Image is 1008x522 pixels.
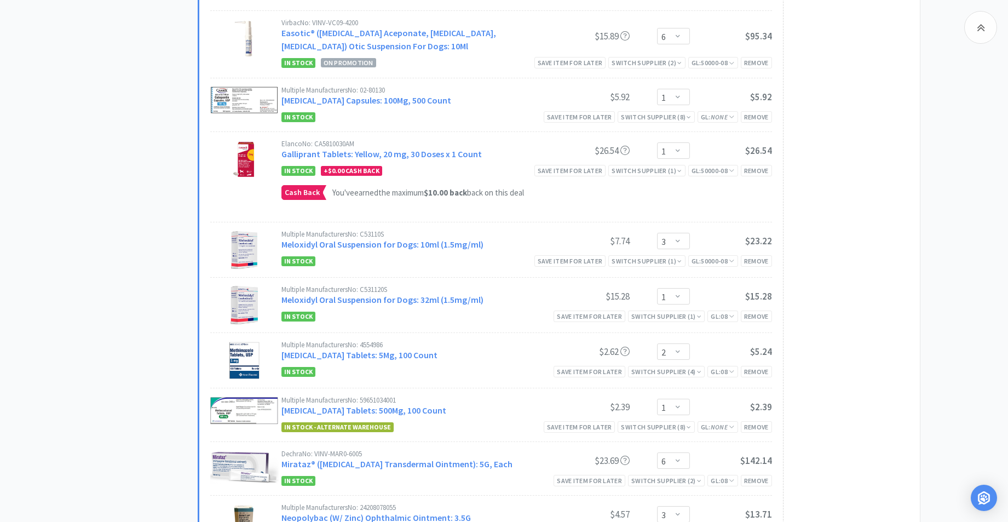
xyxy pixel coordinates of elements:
[750,346,772,358] span: $5.24
[701,423,735,431] span: GL:
[741,255,772,267] div: Remove
[231,231,257,269] img: b5ba139cdadd47e590f6a805ffc16b4d_423122.png
[701,113,735,121] span: GL:
[321,166,382,176] div: + Cash Back
[281,312,315,322] span: In Stock
[741,366,772,377] div: Remove
[281,422,394,432] span: In Stock - Alternate Warehouse
[745,508,772,520] span: $13.71
[711,423,728,431] i: None
[554,366,625,377] div: Save item for later
[612,58,682,68] div: Switch Supplier ( 2 )
[210,450,279,484] img: a78874c07f4c4205acf2b73ddde49221_405554.png
[750,401,772,413] span: $2.39
[745,30,772,42] span: $95.34
[631,366,701,377] div: Switch Supplier ( 4 )
[233,19,256,58] img: b7fbd4c985094e00a29da18aeb66bb36_34668.png
[332,187,524,198] span: You've earned the maximum back on this deal
[741,57,772,68] div: Remove
[612,165,682,176] div: Switch Supplier ( 1 )
[281,19,548,26] div: Virbac No: VINV-VC09-4200
[548,90,630,104] div: $5.92
[741,165,772,176] div: Remove
[745,290,772,302] span: $15.28
[741,111,772,123] div: Remove
[741,475,772,486] div: Remove
[281,341,548,348] div: Multiple Manufacturers No: 4554986
[281,349,437,360] a: [MEDICAL_DATA] Tablets: 5Mg, 100 Count
[281,148,482,159] a: Galliprant Tablets: Yellow, 20 mg, 30 Doses x 1 Count
[548,454,630,467] div: $23.69
[711,113,728,121] i: None
[621,112,691,122] div: Switch Supplier ( 8 )
[548,508,630,521] div: $4.57
[631,311,701,322] div: Switch Supplier ( 1 )
[548,144,630,157] div: $26.54
[548,290,630,303] div: $15.28
[231,286,258,324] img: 712f1aa4b7cf4c90ace734739661c21f_423114.png
[711,312,734,320] span: GL: 08
[210,397,279,425] img: 6e253de6bff547aa969584fae1121285_780295.png
[612,256,682,266] div: Switch Supplier ( 1 )
[281,231,548,238] div: Multiple Manufacturers No: C53110S
[281,294,483,305] a: Meloxidyl Oral Suspension for Dogs: 32ml (1.5mg/ml)
[548,400,630,414] div: $2.39
[621,422,691,432] div: Switch Supplier ( 8 )
[548,30,630,43] div: $15.89
[281,27,496,51] a: Easotic® ([MEDICAL_DATA] Aceponate, [MEDICAL_DATA], [MEDICAL_DATA]) Otic Suspension For Dogs: 10Ml
[228,341,260,380] img: abff48ceaef34d9fbb34c4915f8f53ff_299049.png
[534,57,606,68] div: Save item for later
[544,111,615,123] div: Save item for later
[328,167,344,175] span: $0.00
[548,234,630,248] div: $7.74
[750,91,772,103] span: $5.92
[281,286,548,293] div: Multiple Manufacturers No: C531120S
[424,187,467,198] strong: back
[281,166,315,176] span: In Stock
[281,140,548,147] div: Elanco No: CA5810030AM
[740,455,772,467] span: $142.14
[554,311,625,322] div: Save item for later
[281,367,315,377] span: In Stock
[281,450,548,457] div: Dechra No: VINV-MAR0-6005
[281,476,315,486] span: In Stock
[233,140,256,179] img: fde6eef2660b47c38e8e9afb321a3c9e_206491.png
[281,504,548,511] div: Multiple Manufacturers No: 24208078055
[281,458,512,469] a: Mirataz® ([MEDICAL_DATA] Transdermal Ointment): 5G, Each
[210,87,279,114] img: ae45a791aae843e493395dc472a47b7f_816269.png
[534,165,606,176] div: Save item for later
[631,475,701,486] div: Switch Supplier ( 2 )
[281,256,315,266] span: In Stock
[692,257,735,265] span: GL: 50000-08
[281,239,483,250] a: Meloxidyl Oral Suspension for Dogs: 10ml (1.5mg/ml)
[534,255,606,267] div: Save item for later
[281,58,315,68] span: In Stock
[544,421,615,433] div: Save item for later
[548,345,630,358] div: $2.62
[281,112,315,122] span: In Stock
[281,87,548,94] div: Multiple Manufacturers No: 02-80130
[745,235,772,247] span: $23.22
[281,95,451,106] a: [MEDICAL_DATA] Capsules: 100Mg, 500 Count
[692,59,735,67] span: GL: 50000-08
[741,311,772,322] div: Remove
[281,397,548,404] div: Multiple Manufacturers No: 59651034001
[692,167,735,175] span: GL: 50000-08
[281,405,446,416] a: [MEDICAL_DATA] Tablets: 500Mg, 100 Count
[424,187,448,198] span: $10.00
[321,58,376,67] span: On Promotion
[282,186,322,199] span: Cash Back
[711,368,734,376] span: GL: 08
[554,475,625,486] div: Save item for later
[741,421,772,433] div: Remove
[971,485,997,511] div: Open Intercom Messenger
[745,145,772,157] span: $26.54
[711,477,734,485] span: GL: 08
